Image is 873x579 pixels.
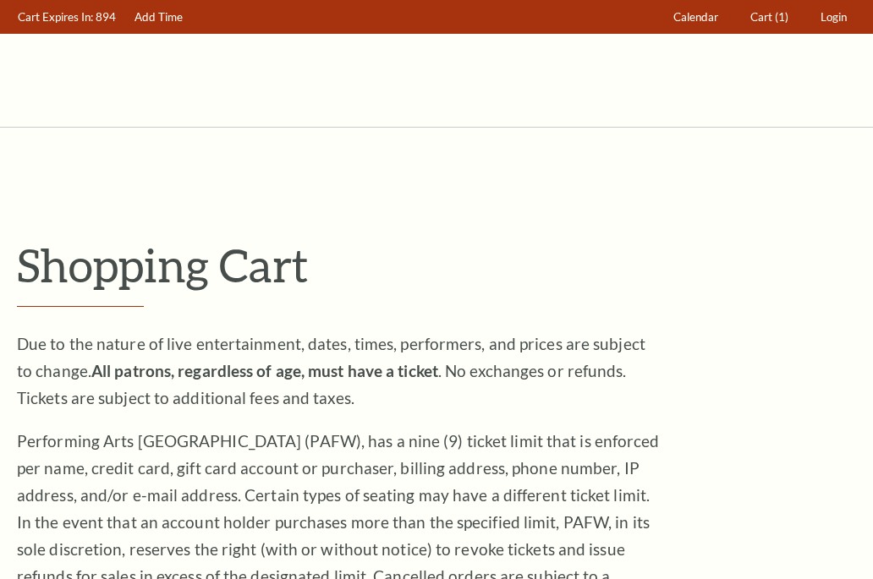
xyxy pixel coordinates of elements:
[17,334,645,407] span: Due to the nature of live entertainment, dates, times, performers, and prices are subject to chan...
[813,1,855,34] a: Login
[96,10,116,24] span: 894
[673,10,718,24] span: Calendar
[17,238,856,292] p: Shopping Cart
[743,1,797,34] a: Cart (1)
[127,1,191,34] a: Add Time
[775,10,788,24] span: (1)
[666,1,727,34] a: Calendar
[821,10,847,24] span: Login
[750,10,772,24] span: Cart
[91,361,438,380] strong: All patrons, regardless of age, must have a ticket
[18,10,93,24] span: Cart Expires In:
